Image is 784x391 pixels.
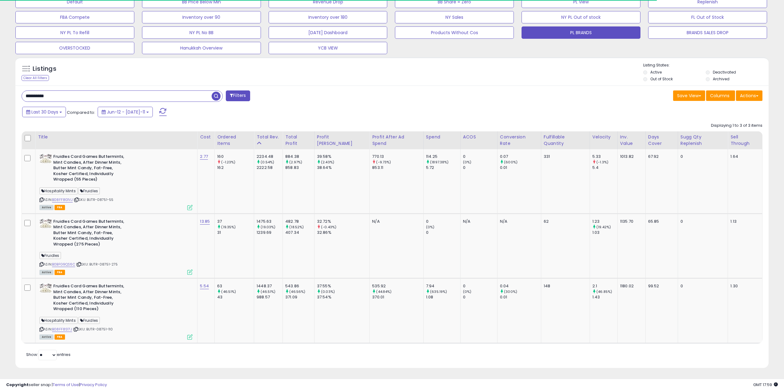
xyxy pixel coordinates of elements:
div: 37.55% [317,283,369,289]
small: (600%) [504,160,518,165]
div: Sell Through [730,134,760,147]
div: 1.43 [592,294,617,300]
div: 770.13 [372,154,423,159]
small: (46.51%) [261,289,275,294]
small: (18.52%) [289,225,304,229]
label: Deactivated [713,70,736,75]
div: 37.54% [317,294,369,300]
small: (0.54%) [261,160,274,165]
button: FL Out of Stock [648,11,767,23]
div: 0 [463,154,497,159]
small: (19.35%) [221,225,236,229]
div: 2.1 [592,283,617,289]
div: 0 [463,283,497,289]
div: 62 [544,219,585,224]
div: 99.52 [648,283,673,289]
label: Archived [713,76,729,82]
span: | SKU: BUTR-08751-110 [73,327,113,332]
small: (1897.38%) [430,160,449,165]
small: (0.03%) [321,289,335,294]
span: All listings currently available for purchase on Amazon [39,205,54,210]
div: 7.94 [426,283,460,289]
div: Title [38,134,195,140]
div: 1448.37 [257,283,282,289]
div: 1475.63 [257,219,282,224]
div: 5.72 [426,165,460,170]
button: Products Without Cos [395,26,514,39]
small: (19.42%) [596,225,611,229]
div: 0 [680,283,723,289]
div: Inv. value [620,134,643,147]
small: (0%) [426,225,435,229]
small: (46.51%) [221,289,236,294]
button: BRANDS SALES DROP [648,26,767,39]
span: Fruidles [39,252,61,259]
div: 0 [426,219,460,224]
div: 1239.69 [257,230,282,235]
a: Privacy Policy [80,382,107,388]
div: 370.01 [372,294,423,300]
span: FBA [55,270,65,275]
div: Profit After Ad Spend [372,134,421,147]
div: 162 [217,165,254,170]
small: (2.97%) [289,160,302,165]
button: PL BRANDS [522,26,640,39]
span: FBA [55,205,65,210]
strong: Copyright [6,382,29,388]
small: (-1.23%) [221,160,235,165]
a: Terms of Use [53,382,79,388]
div: 858.83 [285,165,314,170]
span: Jun-12 - [DATE]-11 [107,109,145,115]
label: Active [650,70,662,75]
span: FBA [55,334,65,340]
div: 0.01 [500,165,541,170]
a: B08FF8S17J [52,327,72,332]
div: 39.58% [317,154,369,159]
img: 41BQva9H2IL._SL40_.jpg [39,154,52,163]
span: Compared to: [67,110,95,115]
div: 63 [217,283,254,289]
div: 31 [217,230,254,235]
div: 853.11 [372,165,423,170]
a: 2.77 [200,154,208,160]
div: 1.13 [730,219,758,224]
b: Fruidles Card Games Buttermints, Mint Candies, After Dinner Mints, Butter Mint Candy, Fat-Free, K... [53,283,128,313]
span: Last 30 Days [31,109,58,115]
img: 41BQva9H2IL._SL40_.jpg [39,219,52,228]
div: Fulfillable Quantity [544,134,587,147]
div: 148 [544,283,585,289]
button: NY PL No BB [142,26,261,39]
b: Fruidles Card Games Buttermints, Mint Candies, After Dinner Mints, Butter Mint Candy, Fat-Free, K... [53,154,128,184]
span: | SKU: BUTR-08751-275 [76,262,118,267]
div: N/A [463,219,493,224]
div: 0 [463,165,497,170]
small: (0%) [463,289,472,294]
span: Hospitality Mints [39,187,78,194]
span: Hospitality Mints [39,317,78,324]
small: (-0.43%) [321,225,336,229]
div: 5.33 [592,154,617,159]
th: Please note that this number is a calculation based on your required days of coverage and your ve... [678,131,728,149]
small: (44.84%) [376,289,392,294]
div: 371.09 [285,294,314,300]
div: 0 [680,154,723,159]
div: Spend [426,134,458,140]
span: Fruidles [78,317,100,324]
button: Save View [673,90,705,101]
div: N/A [372,219,419,224]
div: ACOS [463,134,495,140]
button: Inventory over 90 [142,11,261,23]
button: Hanukkah Overview [142,42,261,54]
div: Sugg Qty Replenish [680,134,725,147]
label: Out of Stock [650,76,673,82]
div: 5.4 [592,165,617,170]
div: 0.01 [500,294,541,300]
a: 5.54 [200,283,209,289]
div: 43 [217,294,254,300]
div: Ordered Items [217,134,251,147]
button: NY PL Out of stock [522,11,640,23]
div: 0.04 [500,283,541,289]
div: 0.07 [500,154,541,159]
div: 1.30 [730,283,758,289]
div: 0 [680,219,723,224]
